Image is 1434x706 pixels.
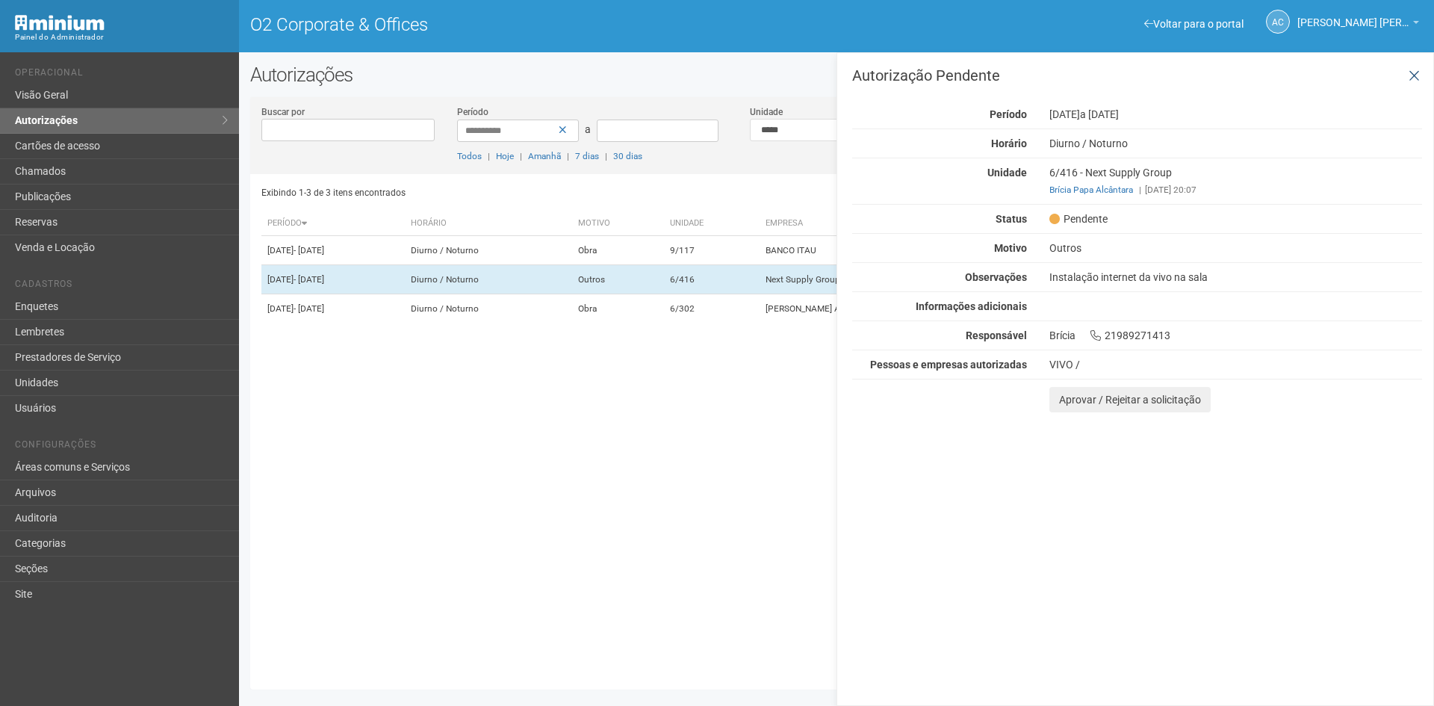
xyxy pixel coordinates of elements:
button: Aprovar / Rejeitar a solicitação [1049,387,1211,412]
strong: Status [996,213,1027,225]
span: | [520,151,522,161]
a: 7 dias [575,151,599,161]
label: Período [457,105,488,119]
span: Ana Carla de Carvalho Silva [1297,2,1409,28]
div: Brícia 21989271413 [1038,329,1433,342]
td: 9/117 [664,236,760,265]
div: Diurno / Noturno [1038,137,1433,150]
td: Diurno / Noturno [405,294,572,323]
a: Todos [457,151,482,161]
td: 6/302 [664,294,760,323]
td: Diurno / Noturno [405,265,572,294]
strong: Pessoas e empresas autorizadas [870,359,1027,371]
a: Voltar para o portal [1144,18,1244,30]
div: Painel do Administrador [15,31,228,44]
strong: Motivo [994,242,1027,254]
strong: Unidade [987,167,1027,179]
div: [DATE] 20:07 [1049,183,1422,196]
td: BANCO ITAU [760,236,1039,265]
li: Configurações [15,439,228,455]
h3: Autorização Pendente [852,68,1422,83]
td: Diurno / Noturno [405,236,572,265]
td: [PERSON_NAME] ADVOGADOS [760,294,1039,323]
span: | [605,151,607,161]
th: Empresa [760,211,1039,236]
li: Operacional [15,67,228,83]
span: - [DATE] [294,245,324,256]
h2: Autorizações [250,64,1423,86]
label: Unidade [750,105,783,119]
strong: Horário [991,137,1027,149]
span: - [DATE] [294,303,324,314]
td: [DATE] [261,294,405,323]
td: Obra [572,294,664,323]
strong: Período [990,108,1027,120]
a: [PERSON_NAME] [PERSON_NAME] [1297,19,1419,31]
div: Instalação internet da vivo na sala [1038,270,1433,284]
strong: Observações [965,271,1027,283]
div: VIVO / [1049,358,1422,371]
span: Pendente [1049,212,1108,226]
img: Minium [15,15,105,31]
td: 6/416 [664,265,760,294]
strong: Informações adicionais [916,300,1027,312]
a: Brícia Papa Alcântara [1049,185,1133,195]
td: Next Supply Group [760,265,1039,294]
label: Buscar por [261,105,305,119]
td: Obra [572,236,664,265]
th: Unidade [664,211,760,236]
th: Período [261,211,405,236]
th: Motivo [572,211,664,236]
div: [DATE] [1038,108,1433,121]
span: | [567,151,569,161]
h1: O2 Corporate & Offices [250,15,825,34]
a: Amanhã [528,151,561,161]
span: a [585,123,591,135]
span: | [488,151,490,161]
li: Cadastros [15,279,228,294]
strong: Responsável [966,329,1027,341]
a: Hoje [496,151,514,161]
div: Exibindo 1-3 de 3 itens encontrados [261,182,832,204]
a: 30 dias [613,151,642,161]
span: | [1139,185,1141,195]
div: Outros [1038,241,1433,255]
td: Outros [572,265,664,294]
span: - [DATE] [294,274,324,285]
td: [DATE] [261,236,405,265]
span: a [DATE] [1080,108,1119,120]
th: Horário [405,211,572,236]
td: [DATE] [261,265,405,294]
div: 6/416 - Next Supply Group [1038,166,1433,196]
a: AC [1266,10,1290,34]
